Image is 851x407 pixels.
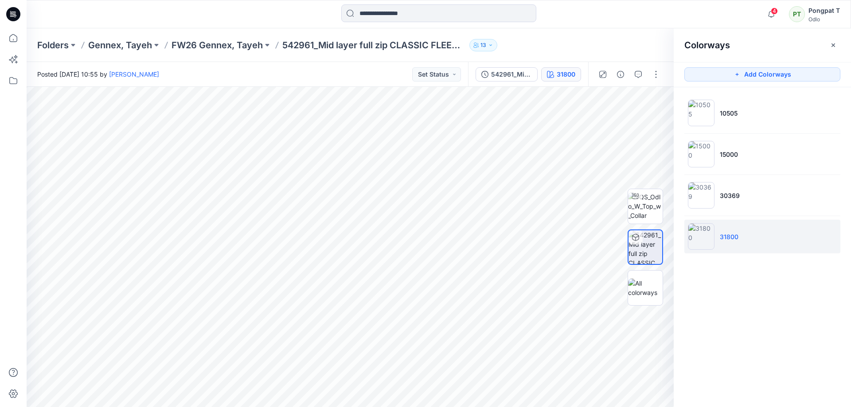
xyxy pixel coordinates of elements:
[720,232,738,241] p: 31800
[789,6,805,22] div: PT
[808,5,840,16] div: Pongpat T
[720,150,738,159] p: 15000
[684,40,730,50] h2: Colorways
[469,39,497,51] button: 13
[808,16,840,23] div: Odlo
[684,67,840,81] button: Add Colorways
[688,141,714,167] img: 15000
[613,67,628,81] button: Details
[771,8,778,15] span: 4
[628,230,662,264] img: 542961_Mid layer full zip CLASSIC FLEECE_SMS_3D 31800
[480,40,486,50] p: 13
[476,67,538,81] button: 542961_Mid layer full zip CLASSIC FLEECE_SMS_3D
[628,279,663,297] img: All colorways
[541,67,581,81] button: 31800
[37,70,159,79] span: Posted [DATE] 10:55 by
[37,39,69,51] a: Folders
[172,39,263,51] a: FW26 Gennex, Tayeh
[491,70,532,79] div: 542961_Mid layer full zip CLASSIC FLEECE_SMS_3D
[720,109,738,118] p: 10505
[109,70,159,78] a: [PERSON_NAME]
[688,223,714,250] img: 31800
[688,182,714,209] img: 30369
[628,192,663,220] img: VQS_Odlo_W_Top_w_Collar
[88,39,152,51] a: Gennex, Tayeh
[720,191,740,200] p: 30369
[688,100,714,126] img: 10505
[557,70,575,79] div: 31800
[282,39,466,51] p: 542961_Mid layer full zip CLASSIC FLEECE_SMS_3D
